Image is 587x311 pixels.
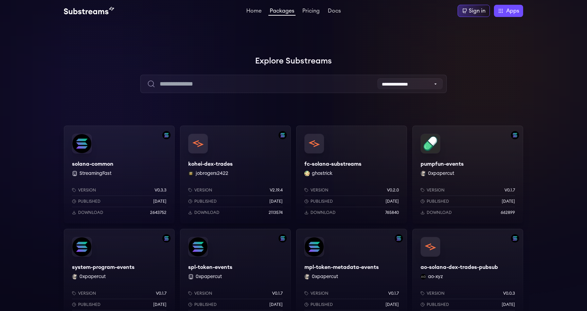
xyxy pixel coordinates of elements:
[427,199,449,204] p: Published
[79,170,111,177] button: StreamingFast
[180,126,291,223] a: Filter by solana networkkohei-dex-tradeskohei-dex-tradesjobrogers2422 jobrogers2422Versionv2.19.4...
[78,199,101,204] p: Published
[511,234,519,242] img: Filter by solana network
[301,8,321,15] a: Pricing
[270,187,283,193] p: v2.19.4
[428,170,454,177] button: 0xpapercut
[502,302,515,307] p: [DATE]
[269,199,283,204] p: [DATE]
[79,273,106,280] button: 0xpapercut
[156,291,166,296] p: v0.1.7
[194,291,212,296] p: Version
[504,187,515,193] p: v0.1.7
[501,210,515,215] p: 662899
[196,273,222,280] button: 0xpapercut
[395,234,403,242] img: Filter by solana network
[427,210,452,215] p: Download
[427,291,445,296] p: Version
[428,273,443,280] button: ao-xyz
[153,302,166,307] p: [DATE]
[78,210,103,215] p: Download
[153,199,166,204] p: [DATE]
[412,126,523,223] a: Filter by solana networkpumpfun-eventspumpfun-events0xpapercut 0xpapercutVersionv0.1.7Published[D...
[388,291,399,296] p: v0.1.7
[269,302,283,307] p: [DATE]
[162,131,171,139] img: Filter by solana network
[310,302,333,307] p: Published
[64,54,523,68] h1: Explore Substreams
[269,210,283,215] p: 2113574
[506,7,519,15] span: Apps
[272,291,283,296] p: v0.1.7
[385,210,399,215] p: 765840
[427,302,449,307] p: Published
[310,199,333,204] p: Published
[469,7,485,15] div: Sign in
[78,187,96,193] p: Version
[503,291,515,296] p: v0.0.3
[194,199,217,204] p: Published
[64,126,175,223] a: Filter by solana networksolana-commonsolana-common StreamingFastVersionv0.3.3Published[DATE]Downl...
[194,187,212,193] p: Version
[245,8,263,15] a: Home
[386,199,399,204] p: [DATE]
[310,210,336,215] p: Download
[312,273,338,280] button: 0xpapercut
[78,302,101,307] p: Published
[511,131,519,139] img: Filter by solana network
[155,187,166,193] p: v0.3.3
[296,126,407,223] a: fc-solana-substreamsfc-solana-substreamsghostrick ghostrickVersionv0.2.0Published[DATE]Download76...
[458,5,490,17] a: Sign in
[268,8,296,16] a: Packages
[279,131,287,139] img: Filter by solana network
[194,302,217,307] p: Published
[78,291,96,296] p: Version
[196,170,228,177] button: jobrogers2422
[310,187,328,193] p: Version
[386,302,399,307] p: [DATE]
[194,210,219,215] p: Download
[502,199,515,204] p: [DATE]
[64,7,114,15] img: Substream's logo
[162,234,171,242] img: Filter by solana network
[427,187,445,193] p: Version
[312,170,333,177] button: ghostrick
[326,8,342,15] a: Docs
[279,234,287,242] img: Filter by solana network
[387,187,399,193] p: v0.2.0
[150,210,166,215] p: 2643752
[310,291,328,296] p: Version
